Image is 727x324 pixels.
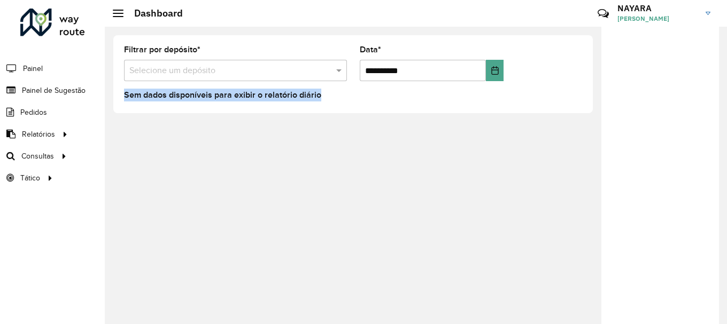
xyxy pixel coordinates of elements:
[360,43,381,56] label: Data
[23,63,43,74] span: Painel
[617,3,698,13] h3: NAYARA
[123,7,183,19] h2: Dashboard
[20,172,40,184] span: Tático
[592,2,615,25] a: Contato Rápido
[124,43,200,56] label: Filtrar por depósito
[20,107,47,118] span: Pedidos
[486,60,504,81] button: Choose Date
[22,85,86,96] span: Painel de Sugestão
[21,151,54,162] span: Consultas
[617,14,698,23] span: [PERSON_NAME]
[22,129,55,140] span: Relatórios
[124,89,321,101] label: Sem dados disponíveis para exibir o relatório diário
